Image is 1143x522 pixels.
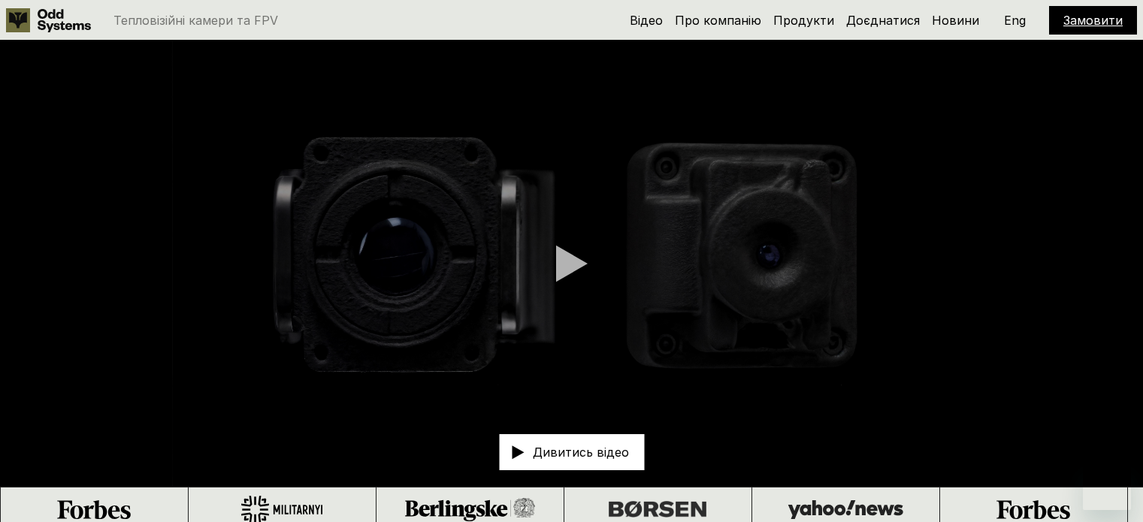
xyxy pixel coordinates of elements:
a: Новини [932,13,979,28]
a: Про компанію [675,13,761,28]
p: Дивитись відео [533,446,629,458]
a: Доєднатися [846,13,920,28]
p: Тепловізійні камери та FPV [113,14,278,26]
a: Відео [630,13,663,28]
p: Eng [1004,14,1026,26]
a: Продукти [773,13,834,28]
iframe: Кнопка для запуску вікна повідомлень [1083,462,1131,510]
a: Замовити [1063,13,1123,28]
